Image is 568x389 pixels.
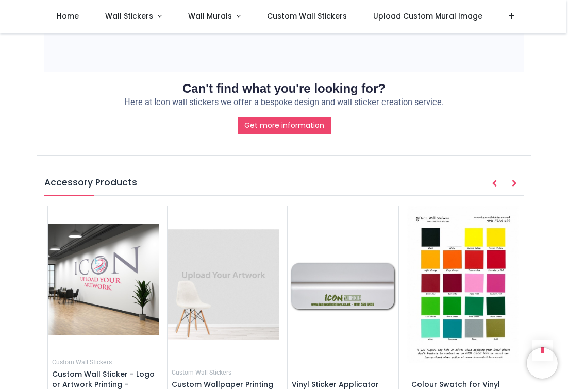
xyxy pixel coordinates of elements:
[172,369,231,376] small: Custom Wall Stickers
[188,11,232,21] span: Wall Murals
[267,11,347,21] span: Custom Wall Stickers
[44,80,524,97] h2: Can't find what you're looking for?
[407,206,519,363] img: Colour Swatch for Vinyl Stickers
[105,11,153,21] span: Wall Stickers
[238,117,331,134] a: Get more information
[527,348,558,379] iframe: Brevo live chat
[52,359,112,366] small: Custom Wall Stickers
[44,97,524,109] p: Here at Icon wall stickers we offer a bespoke design and wall sticker creation service.
[52,358,112,366] a: Custom Wall Stickers
[505,175,524,193] button: Next
[485,175,504,193] button: Prev
[288,206,399,363] img: Vinyl Sticker Applicator Tool - Squeegee
[373,11,482,21] span: Upload Custom Mural Image
[48,206,159,353] img: Custom Wall Sticker - Logo or Artwork Printing - Upload your design
[44,176,524,196] h5: Accessory Products
[168,206,279,363] img: Custom Wallpaper Printing & Custom Wall Murals
[172,368,231,376] a: Custom Wall Stickers
[57,11,79,21] span: Home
